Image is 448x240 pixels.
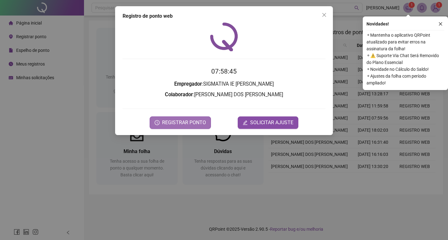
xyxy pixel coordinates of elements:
[238,116,298,129] button: editSOLICITAR AJUSTE
[162,119,206,126] span: REGISTRAR PONTO
[150,116,211,129] button: REGISTRAR PONTO
[210,22,238,51] img: QRPoint
[123,12,325,20] div: Registro de ponto web
[250,119,293,126] span: SOLICITAR AJUSTE
[366,20,389,27] span: Novidades !
[243,120,248,125] span: edit
[123,80,325,88] h3: : SIGMATIVA IE [PERSON_NAME]
[165,92,193,97] strong: Colaborador
[438,22,443,26] span: close
[155,120,160,125] span: clock-circle
[366,32,444,52] span: ⚬ Mantenha o aplicativo QRPoint atualizado para evitar erros na assinatura da folha!
[366,73,444,86] span: ⚬ Ajustes da folha com período ampliado!
[211,68,237,75] time: 07:58:45
[366,52,444,66] span: ⚬ ⚠️ Suporte Via Chat Será Removido do Plano Essencial
[319,10,329,20] button: Close
[123,91,325,99] h3: : [PERSON_NAME] DOS [PERSON_NAME]
[366,66,444,73] span: ⚬ Novidade no Cálculo do Saldo!
[322,12,327,17] span: close
[174,81,202,87] strong: Empregador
